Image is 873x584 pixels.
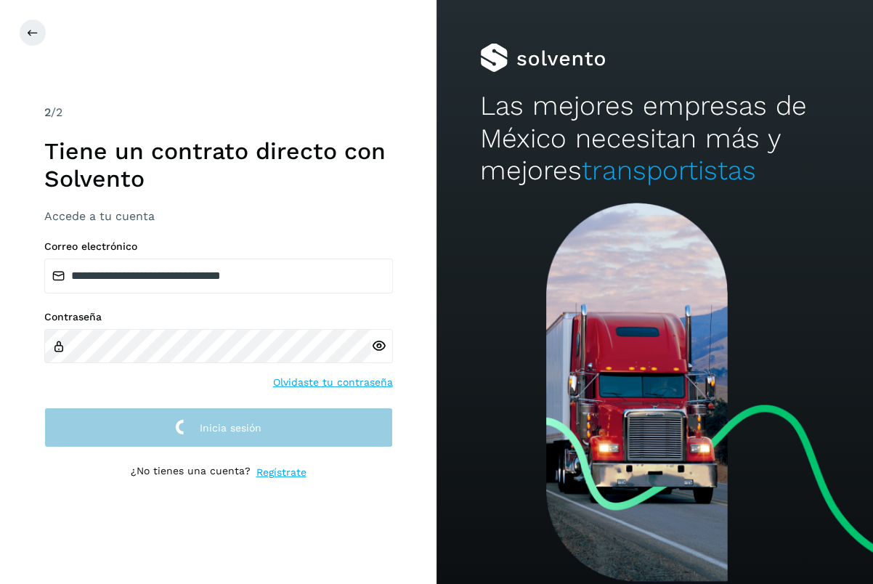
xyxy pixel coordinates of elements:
h2: Las mejores empresas de México necesitan más y mejores [480,90,829,187]
span: transportistas [582,155,756,186]
label: Correo electrónico [44,240,393,253]
label: Contraseña [44,311,393,323]
span: 2 [44,105,51,119]
div: /2 [44,104,393,121]
a: Regístrate [256,465,306,480]
button: Inicia sesión [44,407,393,447]
a: Olvidaste tu contraseña [273,375,393,390]
h3: Accede a tu cuenta [44,209,393,223]
h1: Tiene un contrato directo con Solvento [44,137,393,193]
span: Inicia sesión [200,423,261,433]
p: ¿No tienes una cuenta? [131,465,251,480]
